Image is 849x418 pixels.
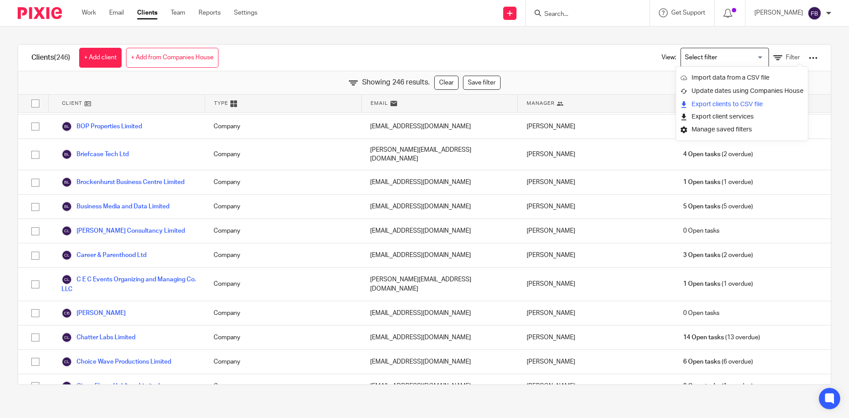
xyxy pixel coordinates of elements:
span: 4 Open tasks [683,150,720,159]
a: Choice Wave Productions Limited [61,357,171,367]
img: svg%3E [61,274,72,285]
a: Clear [434,76,459,90]
div: Search for option [681,48,769,68]
a: Reports [199,8,221,17]
a: Manage saved filters [681,123,803,136]
span: Type [214,100,228,107]
div: [PERSON_NAME] [518,139,674,170]
a: Work [82,8,96,17]
div: [PERSON_NAME] [518,243,674,267]
a: BOP Properties Limited [61,121,142,132]
a: Update dates using Companies House [681,84,803,98]
div: [PERSON_NAME][EMAIL_ADDRESS][DOMAIN_NAME] [361,139,518,170]
span: 1 Open tasks [683,280,720,288]
span: (5 overdue) [683,202,753,211]
div: Company [205,374,361,398]
a: Briefcase Tech Ltd [61,149,129,160]
a: + Add client [79,48,122,68]
span: 6 Open tasks [683,357,720,366]
div: [PERSON_NAME] [518,115,674,138]
span: (6 overdue) [683,357,753,366]
span: (2 overdue) [683,150,753,159]
div: [EMAIL_ADDRESS][DOMAIN_NAME] [361,301,518,325]
p: [PERSON_NAME] [754,8,803,17]
img: svg%3E [61,226,72,236]
a: Email [109,8,124,17]
img: Pixie [18,7,62,19]
div: [EMAIL_ADDRESS][DOMAIN_NAME] [361,243,518,267]
a: Clients [137,8,157,17]
button: Export client services [681,111,754,123]
a: Team [171,8,185,17]
div: Company [205,301,361,325]
div: [PERSON_NAME] [518,195,674,219]
span: Get Support [671,10,705,16]
div: [EMAIL_ADDRESS][DOMAIN_NAME] [361,350,518,374]
a: Export clients to CSV file [681,98,803,111]
div: Company [205,115,361,138]
div: [PERSON_NAME] [518,374,674,398]
span: 1 Open tasks [683,178,720,187]
a: Career & Parenthood Ltd [61,250,146,261]
span: 0 Open tasks [683,226,719,235]
span: Showing 246 results. [362,77,430,88]
img: svg%3E [61,149,72,160]
div: [PERSON_NAME] [518,219,674,243]
div: Company [205,268,361,300]
div: [PERSON_NAME] [518,350,674,374]
a: Settings [234,8,257,17]
div: View: [648,45,818,71]
span: Manager [527,100,555,107]
img: svg%3E [61,250,72,261]
a: + Add from Companies House [126,48,218,68]
a: C E C Events Organizing and Managing Co. LLC [61,274,196,294]
span: Filter [786,54,800,61]
a: [PERSON_NAME] [61,308,126,318]
img: svg%3E [807,6,822,20]
span: 0 Open tasks [683,309,719,318]
input: Search for option [682,50,764,65]
div: [PERSON_NAME] [518,326,674,349]
a: Import data from a CSV file [681,71,803,84]
a: [PERSON_NAME] Consultancy Limited [61,226,185,236]
span: 5 Open tasks [683,202,720,211]
input: Select all [27,95,44,112]
span: 3 Open tasks [683,251,720,260]
div: Company [205,326,361,349]
div: Company [205,243,361,267]
img: svg%3E [61,121,72,132]
div: [PERSON_NAME] [518,170,674,194]
input: Search [543,11,623,19]
div: [EMAIL_ADDRESS][DOMAIN_NAME] [361,195,518,219]
div: Company [205,170,361,194]
a: Brockenhurst Business Centre Limited [61,177,184,188]
span: (246) [54,54,70,61]
img: svg%3E [61,201,72,212]
span: 14 Open tasks [683,333,724,342]
span: (2 overdue) [683,251,753,260]
div: [EMAIL_ADDRESS][DOMAIN_NAME] [361,115,518,138]
span: (1 overdue) [683,178,753,187]
div: [PERSON_NAME] [518,268,674,300]
span: (1 overdue) [683,382,753,391]
a: Cirrus Ehsan Holdings Limited [61,381,160,391]
div: [EMAIL_ADDRESS][DOMAIN_NAME] [361,170,518,194]
img: svg%3E [61,357,72,367]
div: [PERSON_NAME][EMAIL_ADDRESS][DOMAIN_NAME] [361,268,518,300]
a: Chatter Labs Limited [61,332,135,343]
a: Save filter [463,76,501,90]
span: 2 Open tasks [683,382,720,391]
img: svg%3E [61,381,72,391]
div: [EMAIL_ADDRESS][DOMAIN_NAME] [361,326,518,349]
div: Company [205,139,361,170]
div: [PERSON_NAME] [518,301,674,325]
a: Business Media and Data Limited [61,201,169,212]
img: svg%3E [61,332,72,343]
div: Company [205,350,361,374]
div: Company [205,195,361,219]
div: [EMAIL_ADDRESS][DOMAIN_NAME] [361,374,518,398]
h1: Clients [31,53,70,62]
span: (1 overdue) [683,280,753,288]
div: [EMAIL_ADDRESS][DOMAIN_NAME] [361,219,518,243]
img: svg%3E [61,308,72,318]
